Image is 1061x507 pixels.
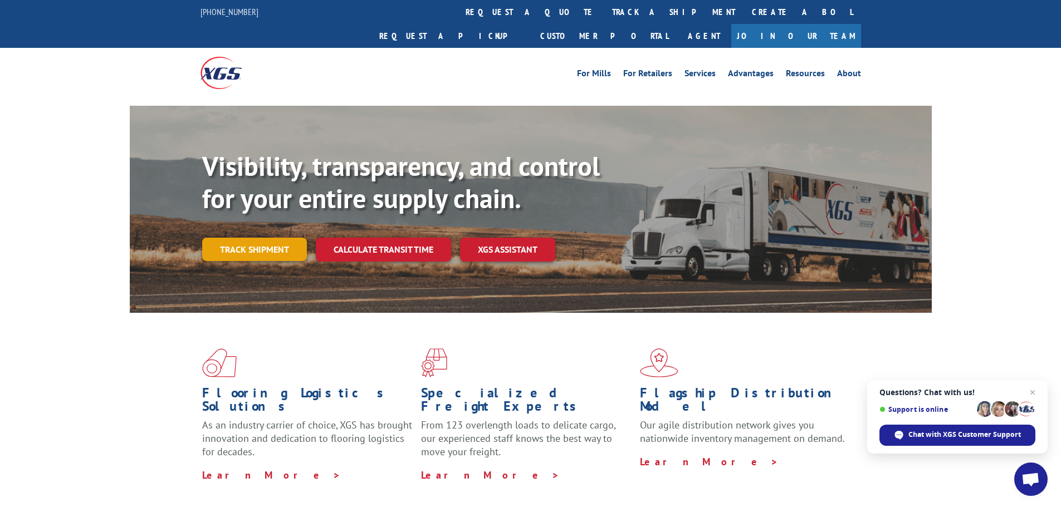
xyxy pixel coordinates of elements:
a: For Retailers [623,69,672,81]
span: Our agile distribution network gives you nationwide inventory management on demand. [640,419,845,445]
p: From 123 overlength loads to delicate cargo, our experienced staff knows the best way to move you... [421,419,632,468]
a: Learn More > [421,469,560,481]
img: xgs-icon-total-supply-chain-intelligence-red [202,348,237,377]
span: Questions? Chat with us! [879,388,1035,397]
a: For Mills [577,69,611,81]
span: As an industry carrier of choice, XGS has brought innovation and dedication to flooring logistics... [202,419,412,458]
a: XGS ASSISTANT [460,238,555,262]
img: xgs-icon-flagship-distribution-model-red [640,348,678,377]
b: Visibility, transparency, and control for your entire supply chain. [202,149,600,215]
h1: Flooring Logistics Solutions [202,386,413,419]
h1: Flagship Distribution Model [640,386,850,419]
a: Learn More > [640,455,779,468]
img: xgs-icon-focused-on-flooring-red [421,348,447,377]
a: Advantages [728,69,774,81]
a: Resources [786,69,825,81]
h1: Specialized Freight Experts [421,386,632,419]
a: Customer Portal [532,24,677,48]
a: Join Our Team [731,24,861,48]
span: Chat with XGS Customer Support [908,430,1021,440]
a: About [837,69,861,81]
a: Agent [677,24,731,48]
span: Support is online [879,405,973,414]
a: Request a pickup [371,24,532,48]
a: Learn More > [202,469,341,481]
a: Track shipment [202,238,307,261]
a: [PHONE_NUMBER] [201,6,258,17]
a: Calculate transit time [316,238,451,262]
span: Chat with XGS Customer Support [879,425,1035,446]
a: Services [684,69,716,81]
a: Open chat [1014,462,1048,496]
